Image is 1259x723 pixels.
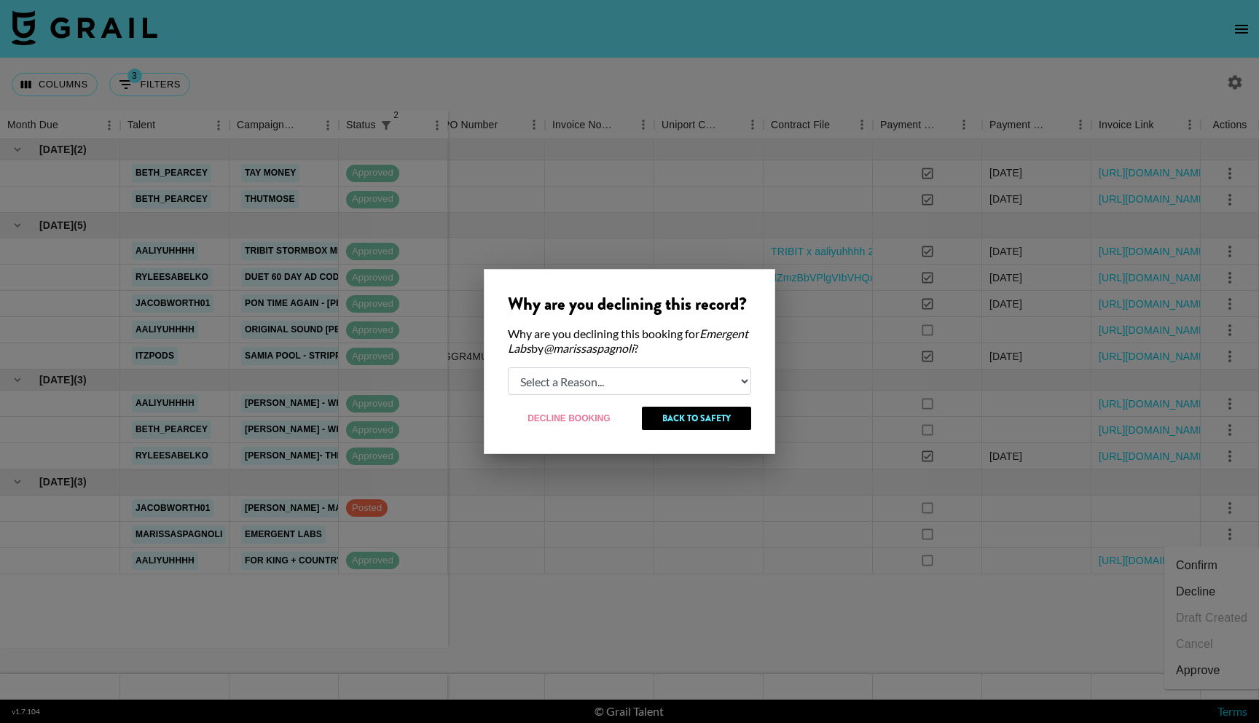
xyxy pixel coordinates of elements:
[642,407,751,430] button: Back to Safety
[544,341,634,355] em: @ marissaspagnoli
[508,293,751,315] div: Why are you declining this record?
[508,327,751,356] div: Why are you declining this booking for by ?
[508,407,630,430] button: Decline Booking
[508,327,748,355] em: Emergent Labs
